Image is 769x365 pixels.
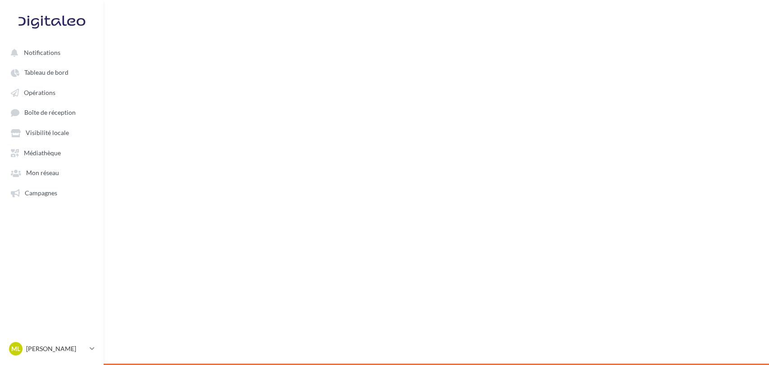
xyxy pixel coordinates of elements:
span: Mon réseau [26,169,59,177]
a: Boîte de réception [5,104,98,121]
a: ML [PERSON_NAME] [7,340,96,357]
span: Boîte de réception [24,109,76,117]
a: Visibilité locale [5,124,98,140]
span: Opérations [24,89,55,96]
a: Mon réseau [5,164,98,180]
span: Visibilité locale [26,129,69,137]
a: Opérations [5,84,98,100]
span: Médiathèque [24,149,61,157]
a: Campagnes [5,185,98,201]
p: [PERSON_NAME] [26,344,86,353]
span: Notifications [24,49,60,56]
a: Tableau de bord [5,64,98,80]
span: ML [11,344,20,353]
span: Campagnes [25,189,57,197]
a: Médiathèque [5,144,98,161]
button: Notifications [5,44,95,60]
span: Tableau de bord [24,69,68,77]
